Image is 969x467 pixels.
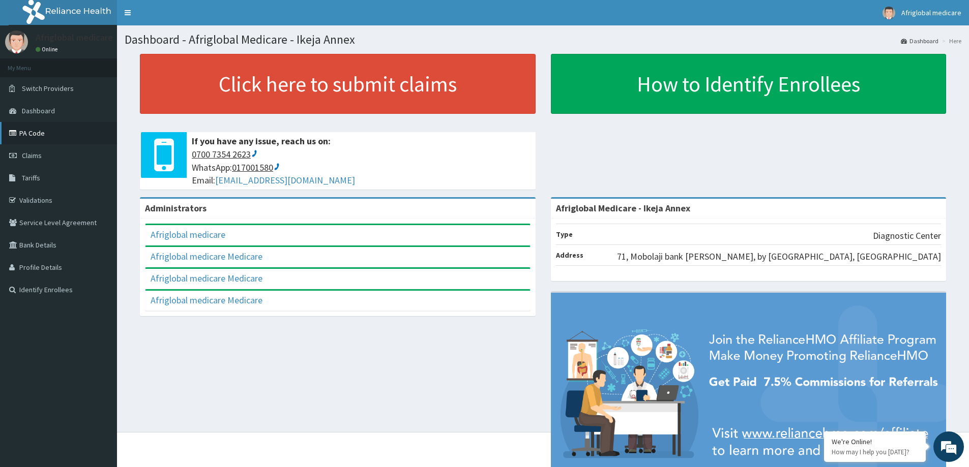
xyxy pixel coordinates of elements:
a: Online [36,46,60,53]
a: Afriglobal medicare Medicare [151,251,262,262]
b: Type [556,230,573,239]
b: Administrators [145,202,207,214]
span: Afriglobal medicare [901,8,961,17]
ctcspan: 017001580 [232,162,273,173]
p: How may I help you today? [832,448,918,456]
a: Afriglobal medicare [151,229,225,240]
ctcspan: 0700 7354 2623 [192,148,251,160]
h1: Dashboard - Afriglobal Medicare - Ikeja Annex [125,33,961,46]
a: Click here to submit claims [140,54,536,114]
li: Here [939,37,961,45]
span: Dashboard [22,106,55,115]
span: Claims [22,151,42,160]
strong: Afriglobal Medicare - Ikeja Annex [556,202,690,214]
p: 71, Mobolaji bank [PERSON_NAME], by [GEOGRAPHIC_DATA], [GEOGRAPHIC_DATA] [617,250,941,263]
img: User Image [5,30,28,53]
a: Afriglobal medicare Medicare [151,272,262,284]
a: Dashboard [901,37,938,45]
a: How to Identify Enrollees [551,54,947,114]
span: WhatsApp: Email: [192,148,531,187]
p: Diagnostic Center [873,229,941,242]
ctc: Call 0700 7354 2623 with Linkus Desktop Client [192,148,258,160]
ctc: Call 017001580 with Linkus Desktop Client [232,162,280,173]
a: [EMAIL_ADDRESS][DOMAIN_NAME] [215,174,355,186]
a: Afriglobal medicare Medicare [151,294,262,306]
b: Address [556,251,583,260]
b: If you have any issue, reach us on: [192,135,331,147]
div: We're Online! [832,437,918,446]
span: Switch Providers [22,84,74,93]
img: User Image [883,7,895,19]
p: Afriglobal medicare [36,33,113,42]
span: Tariffs [22,173,40,182]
